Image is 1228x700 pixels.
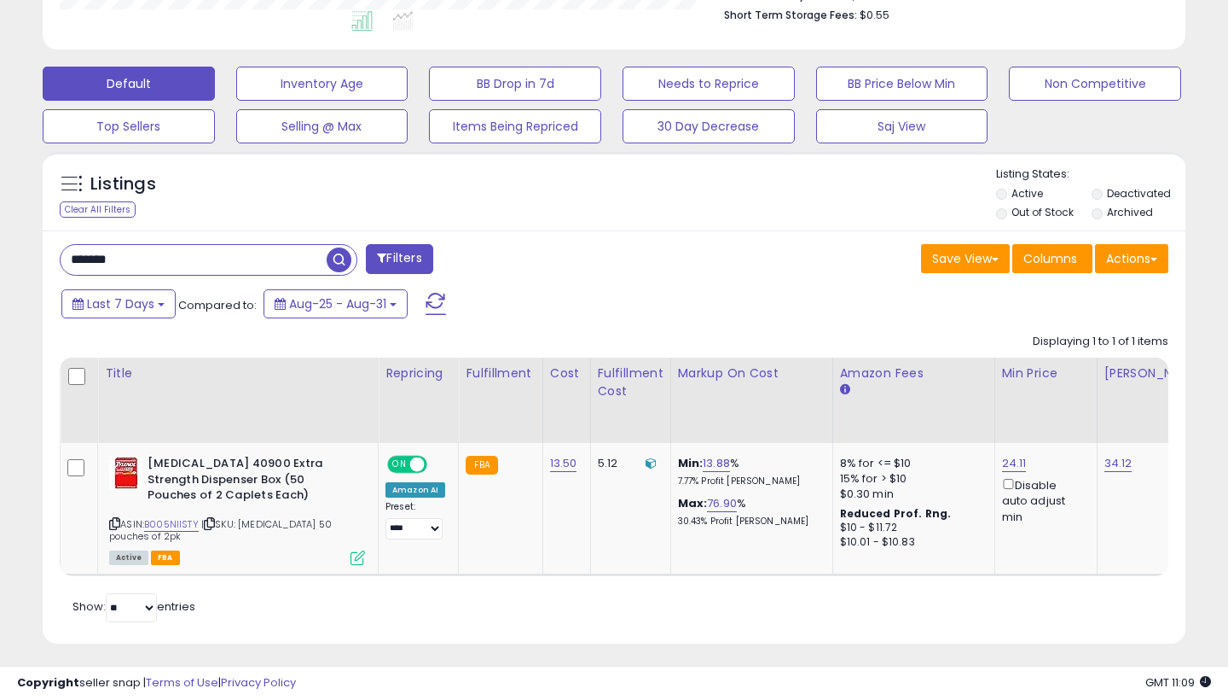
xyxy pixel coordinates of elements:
[921,244,1010,273] button: Save View
[17,675,296,691] div: seller snap | |
[109,456,365,563] div: ASIN:
[550,365,583,382] div: Cost
[87,295,154,312] span: Last 7 Days
[724,8,857,22] b: Short Term Storage Fees:
[178,297,257,313] span: Compared to:
[707,495,737,512] a: 76.90
[1107,186,1171,201] label: Deactivated
[109,551,148,565] span: All listings currently available for purchase on Amazon
[840,382,850,398] small: Amazon Fees.
[1145,674,1211,691] span: 2025-09-10 11:09 GMT
[678,475,820,487] p: 7.77% Profit [PERSON_NAME]
[221,674,296,691] a: Privacy Policy
[1104,455,1132,472] a: 34.12
[466,365,535,382] div: Fulfillment
[1107,205,1153,219] label: Archived
[840,521,982,535] div: $10 - $11.72
[1095,244,1168,273] button: Actions
[623,109,795,143] button: 30 Day Decrease
[840,487,982,502] div: $0.30 min
[816,67,988,101] button: BB Price Below Min
[1104,365,1206,382] div: [PERSON_NAME]
[816,109,988,143] button: Saj View
[840,506,952,521] b: Reduced Prof. Rng.
[236,67,408,101] button: Inventory Age
[1002,475,1084,525] div: Disable auto adjust min
[43,109,215,143] button: Top Sellers
[385,365,451,382] div: Repricing
[429,109,601,143] button: Items Being Repriced
[43,67,215,101] button: Default
[146,674,218,691] a: Terms of Use
[144,517,199,532] a: B005NIISTY
[598,456,657,471] div: 5.12
[678,516,820,528] p: 30.43% Profit [PERSON_NAME]
[840,471,982,487] div: 15% for > $10
[385,501,445,540] div: Preset:
[623,67,795,101] button: Needs to Reprice
[840,456,982,471] div: 8% for <= $10
[1009,67,1181,101] button: Non Competitive
[1011,186,1043,201] label: Active
[550,455,577,472] a: 13.50
[109,456,143,490] img: 51z8J5oUFjL._SL40_.jpg
[236,109,408,143] button: Selling @ Max
[72,598,195,615] span: Show: entries
[151,551,180,565] span: FBA
[389,458,410,472] span: ON
[289,295,386,312] span: Aug-25 - Aug-31
[996,166,1186,183] p: Listing States:
[860,7,889,23] span: $0.55
[60,201,136,218] div: Clear All Filters
[840,535,982,550] div: $10.01 - $10.83
[678,365,825,382] div: Markup on Cost
[17,674,79,691] strong: Copyright
[678,456,820,487] div: %
[466,456,497,475] small: FBA
[425,458,452,472] span: OFF
[429,67,601,101] button: BB Drop in 7d
[670,358,832,443] th: The percentage added to the cost of goods (COGS) that forms the calculator for Min & Max prices.
[105,365,371,382] div: Title
[840,365,988,382] div: Amazon Fees
[109,517,332,543] span: | SKU: [MEDICAL_DATA] 50 pouches of 2pk
[1002,365,1090,382] div: Min Price
[61,289,176,318] button: Last 7 Days
[1011,205,1074,219] label: Out of Stock
[703,455,730,472] a: 13.88
[678,496,820,528] div: %
[385,482,445,498] div: Amazon AI
[1023,250,1077,267] span: Columns
[598,365,663,400] div: Fulfillment Cost
[678,495,708,511] b: Max:
[90,172,156,196] h5: Listings
[148,456,355,508] b: [MEDICAL_DATA] 40900 Extra Strength Dispenser Box (50 Pouches of 2 Caplets Each)
[1033,334,1168,350] div: Displaying 1 to 1 of 1 items
[366,244,432,274] button: Filters
[678,455,704,471] b: Min:
[1012,244,1092,273] button: Columns
[264,289,408,318] button: Aug-25 - Aug-31
[1002,455,1027,472] a: 24.11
